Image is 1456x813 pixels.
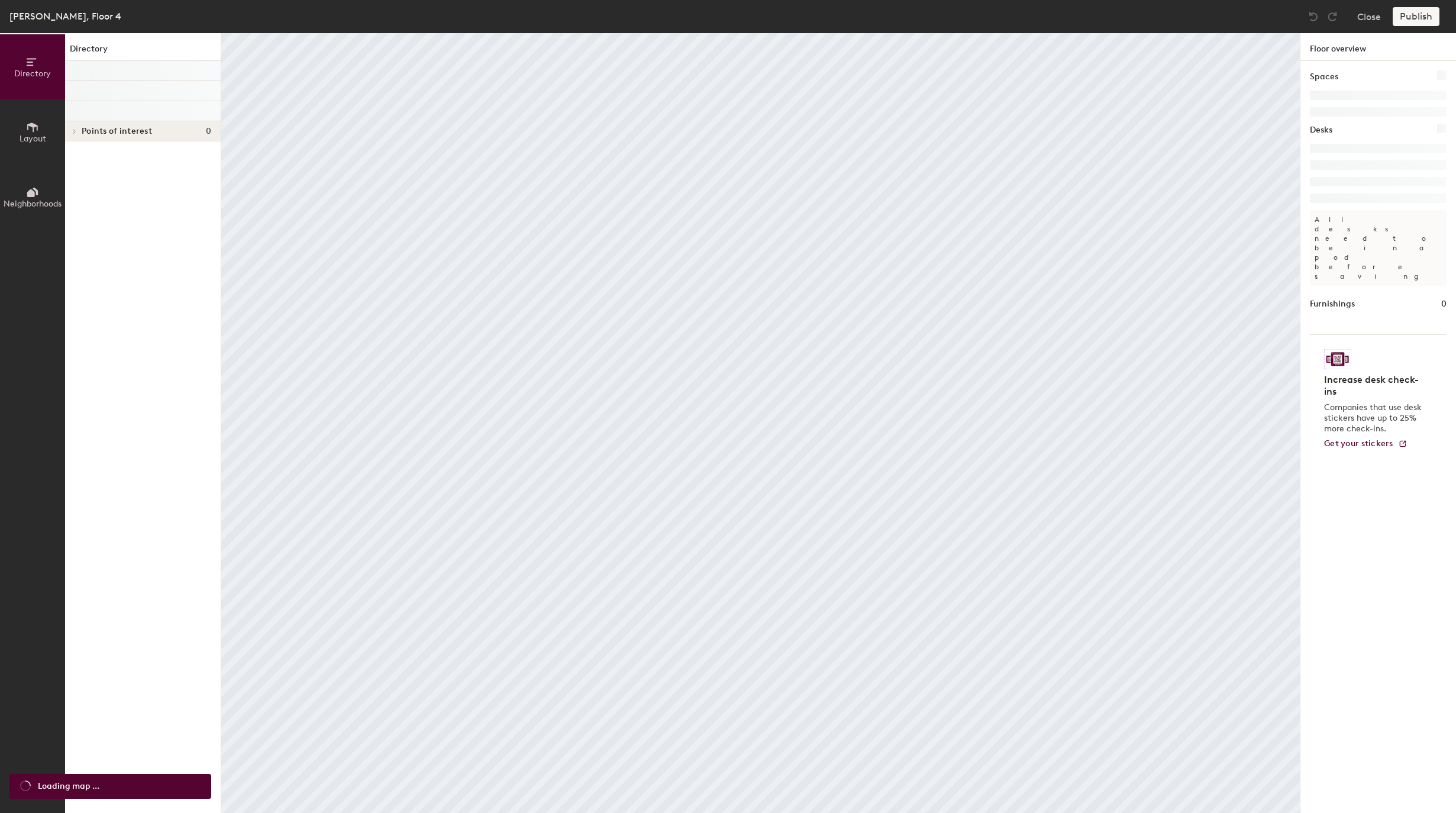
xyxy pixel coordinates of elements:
[9,9,121,24] div: [PERSON_NAME], Floor 4
[20,134,46,144] span: Layout
[1357,7,1381,26] button: Close
[1310,298,1355,311] h1: Furnishings
[1324,374,1425,398] h4: Increase desk check-ins
[1326,11,1338,22] img: Redo
[4,199,62,209] span: Neighborhoods
[221,33,1300,813] canvas: Map
[1310,210,1447,286] p: All desks need to be in a pod before saving
[65,43,221,61] h1: Directory
[206,127,211,136] span: 0
[1310,124,1332,137] h1: Desks
[1324,438,1393,449] span: Get your stickers
[1441,298,1447,311] h1: 0
[82,127,152,136] span: Points of interest
[1308,11,1319,22] img: Undo
[1324,402,1425,434] p: Companies that use desk stickers have up to 25% more check-ins.
[1300,33,1456,61] h1: Floor overview
[1310,70,1338,83] h1: Spaces
[1324,349,1351,369] img: Sticker logo
[1324,439,1407,449] a: Get your stickers
[38,780,99,793] span: Loading map ...
[14,69,51,79] span: Directory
